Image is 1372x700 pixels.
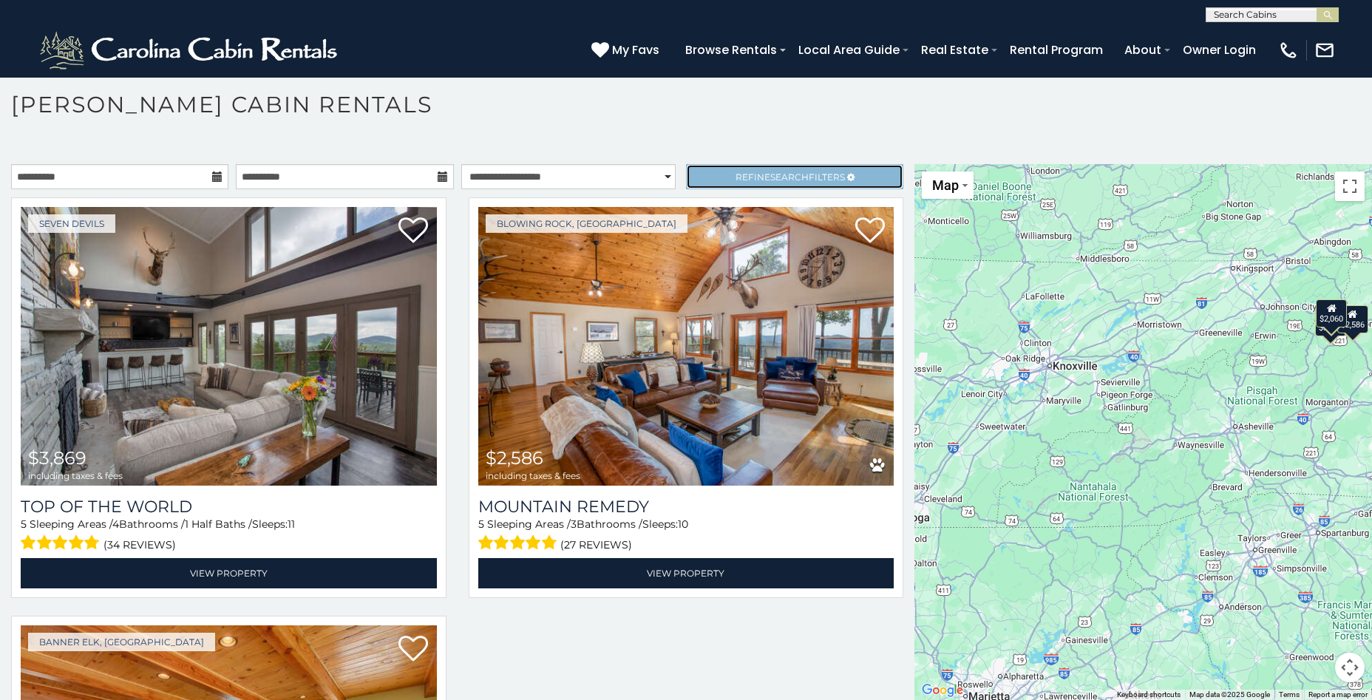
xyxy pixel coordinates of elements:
[918,681,967,700] a: Open this area in Google Maps (opens a new window)
[398,634,428,665] a: Add to favorites
[612,41,659,59] span: My Favs
[1117,37,1169,63] a: About
[185,517,252,531] span: 1 Half Baths /
[855,216,885,247] a: Add to favorites
[21,517,437,554] div: Sleeping Areas / Bathrooms / Sleeps:
[932,177,959,193] span: Map
[1308,690,1368,699] a: Report a map error
[478,517,894,554] div: Sleeping Areas / Bathrooms / Sleeps:
[686,164,903,189] a: RefineSearchFilters
[1314,40,1335,61] img: mail-regular-white.png
[1278,40,1299,61] img: phone-regular-white.png
[736,171,845,183] span: Refine Filters
[28,214,115,233] a: Seven Devils
[21,497,437,517] a: Top of the World
[1175,37,1263,63] a: Owner Login
[478,207,894,486] img: Mountain Remedy
[21,207,437,486] img: Top of the World
[1316,299,1347,327] div: $2,060
[922,171,974,199] button: Change map style
[28,633,215,651] a: Banner Elk, [GEOGRAPHIC_DATA]
[571,517,577,531] span: 3
[103,535,176,554] span: (34 reviews)
[1315,308,1346,336] div: $3,869
[478,207,894,486] a: Mountain Remedy $2,586 including taxes & fees
[1189,690,1270,699] span: Map data ©2025 Google
[791,37,907,63] a: Local Area Guide
[918,681,967,700] img: Google
[21,517,27,531] span: 5
[1335,653,1365,682] button: Map camera controls
[1335,171,1365,201] button: Toggle fullscreen view
[288,517,295,531] span: 11
[914,37,996,63] a: Real Estate
[591,41,663,60] a: My Favs
[486,447,543,469] span: $2,586
[486,214,687,233] a: Blowing Rock, [GEOGRAPHIC_DATA]
[1002,37,1110,63] a: Rental Program
[1117,690,1181,700] button: Keyboard shortcuts
[28,447,86,469] span: $3,869
[678,517,688,531] span: 10
[37,28,344,72] img: White-1-2.png
[21,207,437,486] a: Top of the World $3,869 including taxes & fees
[770,171,809,183] span: Search
[560,535,632,554] span: (27 reviews)
[1279,690,1300,699] a: Terms
[486,471,580,480] span: including taxes & fees
[478,517,484,531] span: 5
[112,517,119,531] span: 4
[21,558,437,588] a: View Property
[1337,305,1368,333] div: $2,586
[478,497,894,517] a: Mountain Remedy
[478,558,894,588] a: View Property
[28,471,123,480] span: including taxes & fees
[678,37,784,63] a: Browse Rentals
